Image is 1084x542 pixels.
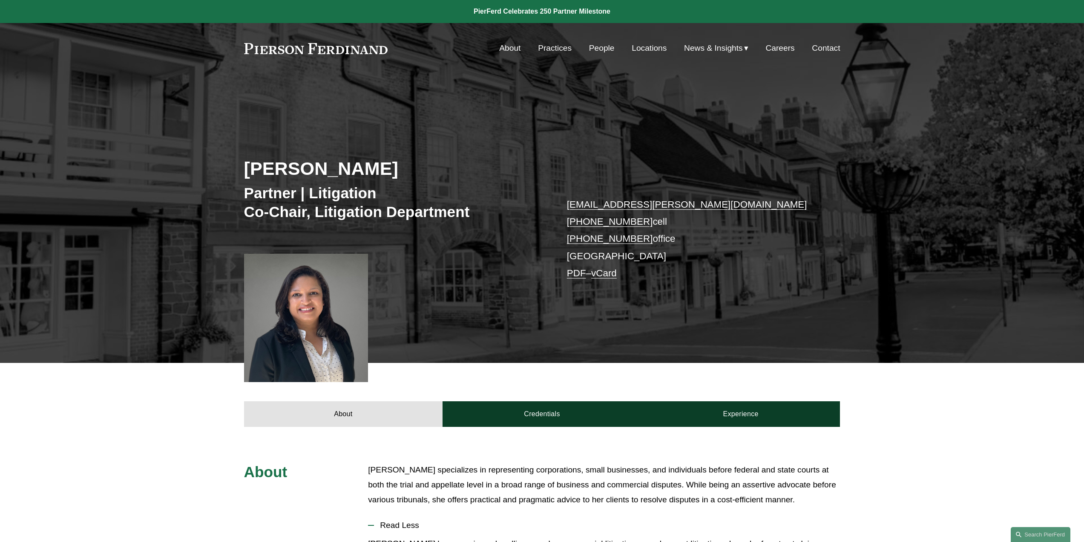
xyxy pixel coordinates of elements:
[641,401,840,427] a: Experience
[499,40,520,56] a: About
[591,268,617,278] a: vCard
[567,199,807,210] a: [EMAIL_ADDRESS][PERSON_NAME][DOMAIN_NAME]
[368,463,840,507] p: [PERSON_NAME] specializes in representing corporations, small businesses, and individuals before ...
[765,40,794,56] a: Careers
[812,40,840,56] a: Contact
[684,41,743,56] span: News & Insights
[538,40,572,56] a: Practices
[244,184,542,221] h3: Partner | Litigation Co-Chair, Litigation Department
[443,401,641,427] a: Credentials
[567,233,653,244] a: [PHONE_NUMBER]
[567,268,586,278] a: PDF
[244,464,288,480] span: About
[368,514,840,536] button: Read Less
[632,40,667,56] a: Locations
[244,401,443,427] a: About
[1011,527,1070,542] a: Search this site
[244,157,542,180] h2: [PERSON_NAME]
[567,196,815,282] p: cell office [GEOGRAPHIC_DATA] –
[567,216,653,227] a: [PHONE_NUMBER]
[374,521,840,530] span: Read Less
[589,40,615,56] a: People
[684,40,748,56] a: folder dropdown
